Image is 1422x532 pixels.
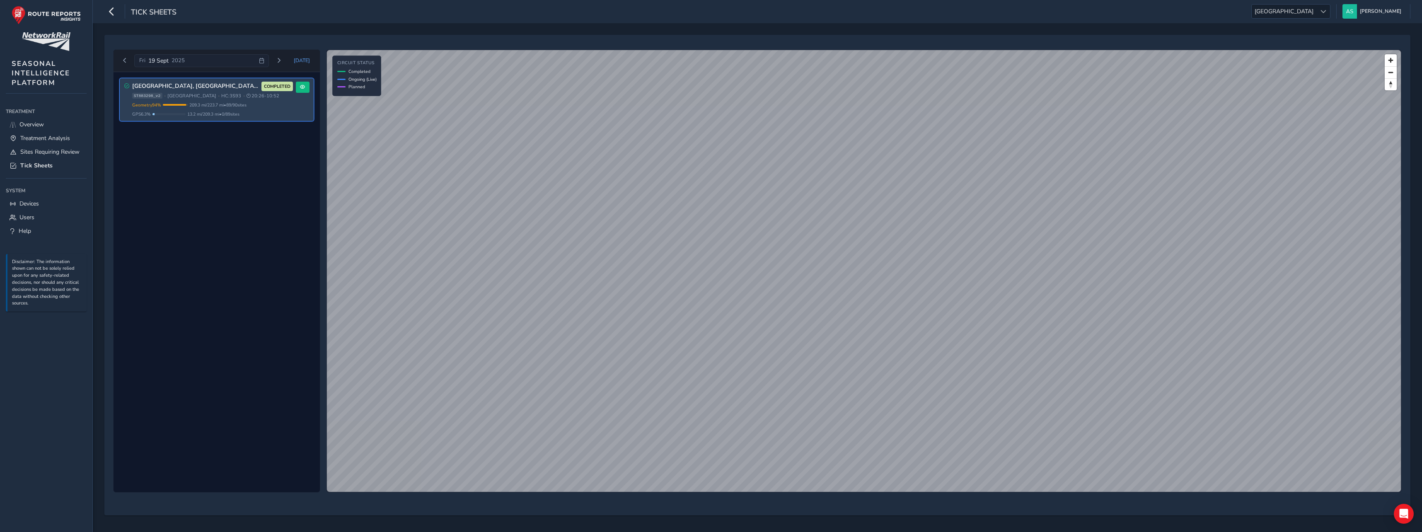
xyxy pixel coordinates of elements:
[148,57,169,65] span: 19 Sept
[1385,54,1397,66] button: Zoom in
[132,111,151,117] span: GPS 6.3 %
[132,93,162,99] span: ST883298_v2
[288,54,316,67] button: Today
[20,148,80,156] span: Sites Requiring Review
[1342,4,1404,19] button: [PERSON_NAME]
[189,102,247,108] span: 209.3 mi / 223.7 mi • 89 / 90 sites
[132,102,161,108] span: Geometry 94 %
[19,121,44,128] span: Overview
[243,94,245,98] span: •
[221,93,241,99] span: HC: 3S93
[6,118,87,131] a: Overview
[348,76,377,82] span: Ongoing (Live)
[1385,66,1397,78] button: Zoom out
[132,83,259,90] h3: [GEOGRAPHIC_DATA], [GEOGRAPHIC_DATA], [GEOGRAPHIC_DATA] 3S93
[164,94,166,98] span: •
[12,59,70,87] span: SEASONAL INTELLIGENCE PLATFORM
[1385,78,1397,90] button: Reset bearing to north
[172,57,185,64] span: 2025
[20,162,53,169] span: Tick Sheets
[139,57,145,64] span: Fri
[6,105,87,118] div: Treatment
[1252,5,1316,18] span: [GEOGRAPHIC_DATA]
[327,50,1401,492] canvas: Map
[19,200,39,208] span: Devices
[6,131,87,145] a: Treatment Analysis
[20,134,70,142] span: Treatment Analysis
[12,6,81,24] img: rr logo
[247,93,279,99] span: 20:26 - 10:52
[6,184,87,197] div: System
[6,197,87,210] a: Devices
[118,56,132,66] button: Previous day
[348,68,370,75] span: Completed
[294,57,310,64] span: [DATE]
[264,83,290,90] span: COMPLETED
[348,84,365,90] span: Planned
[6,145,87,159] a: Sites Requiring Review
[6,159,87,172] a: Tick Sheets
[6,224,87,238] a: Help
[131,7,177,19] span: Tick Sheets
[19,227,31,235] span: Help
[1394,504,1414,524] div: Open Intercom Messenger
[19,213,34,221] span: Users
[6,210,87,224] a: Users
[272,56,285,66] button: Next day
[1360,4,1401,19] span: [PERSON_NAME]
[337,60,377,66] h4: Circuit Status
[22,32,70,51] img: customer logo
[187,111,239,117] span: 13.2 mi / 209.3 mi • 0 / 89 sites
[12,259,82,307] p: Disclaimer: The information shown can not be solely relied upon for any safety-related decisions,...
[1342,4,1357,19] img: diamond-layout
[218,94,220,98] span: •
[167,93,216,99] span: [GEOGRAPHIC_DATA]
